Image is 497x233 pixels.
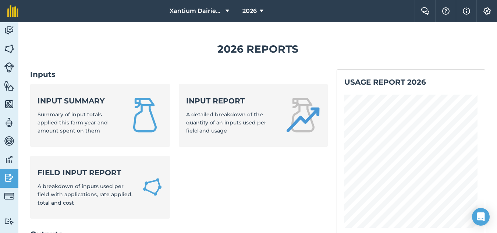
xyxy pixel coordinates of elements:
[344,77,478,87] h2: Usage report 2026
[30,69,328,80] h2: Inputs
[4,218,14,225] img: svg+xml;base64,PD94bWwgdmVyc2lvbj0iMS4wIiBlbmNvZGluZz0idXRmLTgiPz4KPCEtLSBHZW5lcmF0b3I6IEFkb2JlIE...
[483,7,491,15] img: A cog icon
[472,208,490,226] div: Open Intercom Messenger
[441,7,450,15] img: A question mark icon
[186,111,266,134] span: A detailed breakdown of the quantity of an inputs used per field and usage
[7,5,18,17] img: fieldmargin Logo
[127,98,163,133] img: Input summary
[4,43,14,54] img: svg+xml;base64,PHN2ZyB4bWxucz0iaHR0cDovL3d3dy53My5vcmcvMjAwMC9zdmciIHdpZHRoPSI1NiIgaGVpZ2h0PSI2MC...
[4,135,14,146] img: svg+xml;base64,PD94bWwgdmVyc2lvbj0iMS4wIiBlbmNvZGluZz0idXRmLTgiPz4KPCEtLSBHZW5lcmF0b3I6IEFkb2JlIE...
[463,7,470,15] img: svg+xml;base64,PHN2ZyB4bWxucz0iaHR0cDovL3d3dy53My5vcmcvMjAwMC9zdmciIHdpZHRoPSIxNyIgaGVpZ2h0PSIxNy...
[4,117,14,128] img: svg+xml;base64,PD94bWwgdmVyc2lvbj0iMS4wIiBlbmNvZGluZz0idXRmLTgiPz4KPCEtLSBHZW5lcmF0b3I6IEFkb2JlIE...
[4,154,14,165] img: svg+xml;base64,PD94bWwgdmVyc2lvbj0iMS4wIiBlbmNvZGluZz0idXRmLTgiPz4KPCEtLSBHZW5lcmF0b3I6IEFkb2JlIE...
[4,191,14,201] img: svg+xml;base64,PD94bWwgdmVyc2lvbj0iMS4wIiBlbmNvZGluZz0idXRmLTgiPz4KPCEtLSBHZW5lcmF0b3I6IEFkb2JlIE...
[30,41,485,57] h1: 2026 Reports
[285,98,320,133] img: Input report
[242,7,257,15] span: 2026
[4,172,14,183] img: svg+xml;base64,PD94bWwgdmVyc2lvbj0iMS4wIiBlbmNvZGluZz0idXRmLTgiPz4KPCEtLSBHZW5lcmF0b3I6IEFkb2JlIE...
[4,99,14,110] img: svg+xml;base64,PHN2ZyB4bWxucz0iaHR0cDovL3d3dy53My5vcmcvMjAwMC9zdmciIHdpZHRoPSI1NiIgaGVpZ2h0PSI2MC...
[179,84,327,147] a: Input reportA detailed breakdown of the quantity of an inputs used per field and usage
[38,111,108,134] span: Summary of input totals applied this farm year and amount spent on them
[4,25,14,36] img: svg+xml;base64,PD94bWwgdmVyc2lvbj0iMS4wIiBlbmNvZGluZz0idXRmLTgiPz4KPCEtLSBHZW5lcmF0b3I6IEFkb2JlIE...
[142,176,163,198] img: Field Input Report
[170,7,223,15] span: Xantium Dairies [GEOGRAPHIC_DATA]
[38,183,132,206] span: A breakdown of inputs used per field with applications, rate applied, total and cost
[30,84,170,147] a: Input summarySummary of input totals applied this farm year and amount spent on them
[38,167,133,178] strong: Field Input Report
[4,62,14,73] img: svg+xml;base64,PD94bWwgdmVyc2lvbj0iMS4wIiBlbmNvZGluZz0idXRmLTgiPz4KPCEtLSBHZW5lcmF0b3I6IEFkb2JlIE...
[38,96,118,106] strong: Input summary
[4,80,14,91] img: svg+xml;base64,PHN2ZyB4bWxucz0iaHR0cDovL3d3dy53My5vcmcvMjAwMC9zdmciIHdpZHRoPSI1NiIgaGVpZ2h0PSI2MC...
[186,96,276,106] strong: Input report
[421,7,430,15] img: Two speech bubbles overlapping with the left bubble in the forefront
[30,156,170,219] a: Field Input ReportA breakdown of inputs used per field with applications, rate applied, total and...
